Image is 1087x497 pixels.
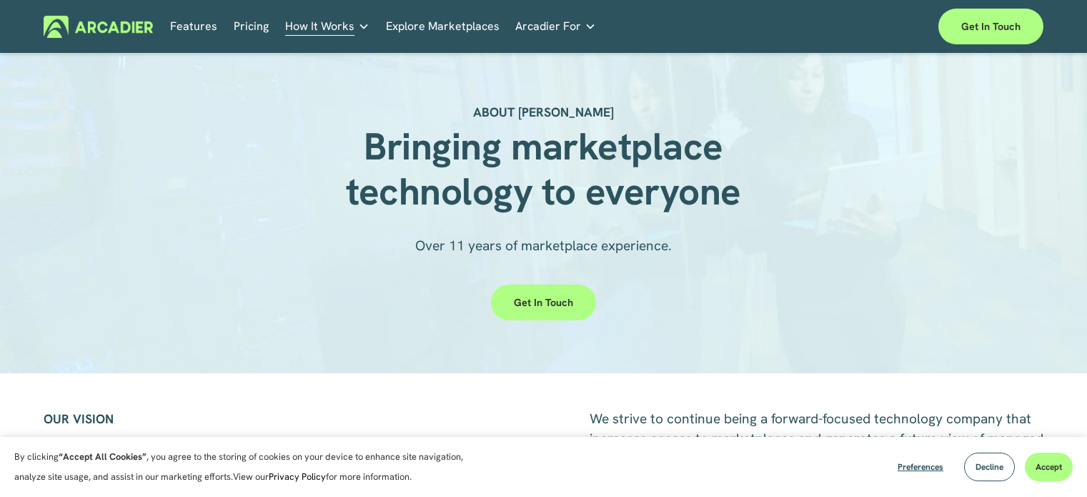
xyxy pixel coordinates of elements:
[964,453,1015,481] button: Decline
[473,104,614,120] strong: ABOUT [PERSON_NAME]
[269,471,326,483] a: Privacy Policy
[938,9,1043,44] a: Get in touch
[898,461,943,473] span: Preferences
[346,122,740,215] strong: Bringing marketplace technology to everyone
[44,16,153,38] img: Arcadier
[285,16,369,38] a: folder dropdown
[386,16,500,38] a: Explore Marketplaces
[976,461,1003,473] span: Decline
[1025,453,1073,481] button: Accept
[14,447,479,487] p: By clicking , you agree to the storing of cookies on your device to enhance site navigation, anal...
[515,16,596,38] a: folder dropdown
[515,16,581,36] span: Arcadier For
[590,410,1047,488] span: We strive to continue being a forward-focused technology company that increases access to marketp...
[44,410,114,427] strong: OUR VISION
[491,285,596,320] a: Get in touch
[59,451,147,463] strong: “Accept All Cookies”
[1036,461,1062,473] span: Accept
[285,16,354,36] span: How It Works
[170,16,217,38] a: Features
[415,237,672,255] span: Over 11 years of marketplace experience.
[234,16,269,38] a: Pricing
[887,453,954,481] button: Preferences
